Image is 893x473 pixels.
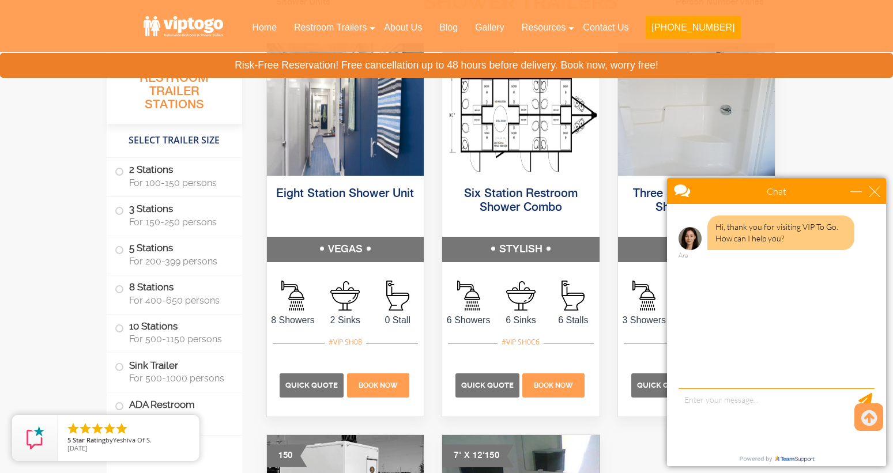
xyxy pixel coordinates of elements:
[547,313,600,327] span: 6 Stalls
[91,422,104,436] li: 
[267,313,319,327] span: 8 Showers
[67,437,190,445] span: by
[115,353,234,389] label: Sink Trailer
[115,275,234,311] label: 8 Stations
[631,380,697,390] a: Quick Quote
[466,15,513,40] a: Gallery
[129,217,228,228] span: For 150-250 persons
[513,15,574,40] a: Resources
[66,422,80,436] li: 
[319,313,371,327] span: 2 Sinks
[637,15,749,46] a: [PHONE_NUMBER]
[618,43,775,176] img: An outside image of the 3 station shower combo trailer
[276,188,414,200] a: Eight Station Shower Unit
[24,426,47,449] img: Review Rating
[280,380,345,390] a: Quick Quote
[267,43,424,176] img: Outside view of eight station shower unit
[281,281,304,311] img: an icon of Shower
[359,381,398,389] span: Book Now
[115,197,234,233] label: 3 Stations
[646,16,740,39] button: [PHONE_NUMBER]
[243,15,285,40] a: Home
[129,334,228,345] span: For 500-1150 persons
[113,436,152,444] span: Yeshiva Of S.
[375,15,431,40] a: About Us
[325,335,366,350] div: #VIP SH08
[464,188,578,214] a: Six Station Restroom Shower Combo
[506,281,536,311] img: an icon of sink
[129,373,228,384] span: For 500-1000 persons
[442,313,495,327] span: 6 Showers
[521,380,586,390] a: Book Now
[618,237,775,262] h5: STYLISH
[129,295,228,306] span: For 400-650 persons
[129,256,228,267] span: For 200-399 persons
[78,422,92,436] li: 
[73,436,105,444] span: Star Rating
[562,281,585,311] img: an icon of stall
[115,158,234,194] label: 2 Stations
[67,436,71,444] span: 5
[115,236,234,272] label: 5 Stations
[129,177,228,188] span: For 100-150 persons
[267,444,307,467] div: 150
[442,237,600,262] h5: STYLISH
[345,380,410,390] a: Book Now
[461,381,514,389] span: Quick Quote
[660,171,893,473] iframe: Live Chat Box
[574,15,637,40] a: Contact Us
[285,381,338,389] span: Quick Quote
[285,15,375,40] a: Restroom Trailers
[442,444,514,467] div: 7' X 12'150
[115,392,234,432] label: ADA Restroom Trailers
[618,313,670,327] span: 3 Showers
[495,313,547,327] span: 6 Sinks
[457,281,480,311] img: an icon of Shower
[632,281,655,311] img: an icon of Shower
[431,15,466,40] a: Blog
[107,130,242,152] h4: Select Trailer Size
[386,281,409,311] img: an icon of stall
[103,422,116,436] li: 
[107,55,242,124] h3: All Portable Restroom Trailer Stations
[267,237,424,262] h5: VEGAS
[633,188,760,214] a: Three Station Restroom Shower Combo
[455,380,521,390] a: Quick Quote
[498,335,544,350] div: #VIP SH0C6
[67,444,88,452] span: [DATE]
[330,281,360,311] img: an icon of sink
[371,313,424,327] span: 0 Stall
[534,381,573,389] span: Book Now
[442,43,600,176] img: Full image for six shower combo restroom trailer
[115,422,129,436] li: 
[637,381,689,389] span: Quick Quote
[115,315,234,350] label: 10 Stations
